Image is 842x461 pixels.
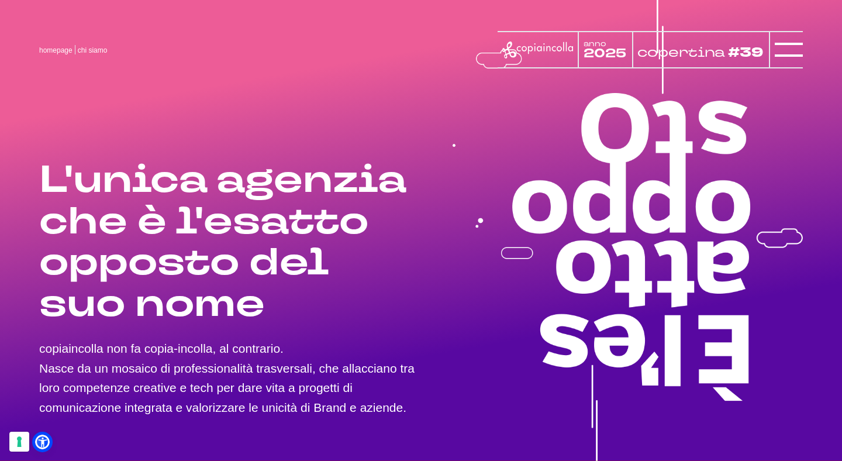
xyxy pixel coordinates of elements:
[728,43,764,62] tspan: #39
[9,432,29,452] button: Le tue preferenze relative al consenso per le tecnologie di tracciamento
[584,39,606,49] tspan: anno
[78,46,108,54] span: chi siamo
[35,435,50,449] a: Open Accessibility Menu
[39,160,421,325] h1: L'unica agenzia che è l'esatto opposto del suo nome
[584,45,626,61] tspan: 2025
[39,46,73,54] a: homepage
[39,339,421,417] p: copiaincolla non fa copia-incolla, al contrario. Nasce da un mosaico di professionalità trasversa...
[637,43,726,61] tspan: copertina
